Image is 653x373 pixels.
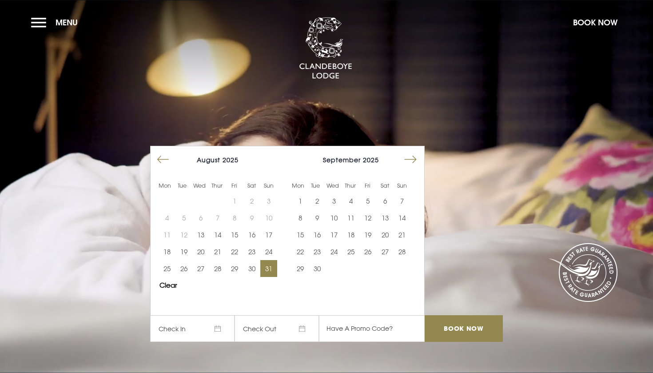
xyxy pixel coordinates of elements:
[150,315,235,342] span: Check In
[209,260,226,277] td: Choose Thursday, August 28, 2025 as your start date.
[326,243,342,260] button: 24
[260,243,277,260] button: 24
[342,226,359,243] button: 18
[226,243,243,260] button: 22
[326,193,342,209] button: 3
[326,193,342,209] td: Choose Wednesday, September 3, 2025 as your start date.
[377,226,394,243] td: Choose Saturday, September 20, 2025 as your start date.
[377,193,394,209] td: Choose Saturday, September 6, 2025 as your start date.
[394,226,410,243] button: 21
[326,243,342,260] td: Choose Wednesday, September 24, 2025 as your start date.
[402,151,419,168] button: Move forward to switch to the next month.
[292,260,309,277] button: 29
[260,260,277,277] td: Choose Sunday, August 31, 2025 as your start date.
[309,260,326,277] button: 30
[342,243,359,260] button: 25
[175,243,192,260] button: 19
[299,17,352,80] img: Clandeboye Lodge
[377,243,394,260] button: 27
[359,193,376,209] button: 5
[309,209,326,226] td: Choose Tuesday, September 9, 2025 as your start date.
[309,243,326,260] td: Choose Tuesday, September 23, 2025 as your start date.
[243,243,260,260] td: Choose Saturday, August 23, 2025 as your start date.
[309,193,326,209] td: Choose Tuesday, September 2, 2025 as your start date.
[342,209,359,226] button: 11
[377,209,394,226] button: 13
[359,226,376,243] td: Choose Friday, September 19, 2025 as your start date.
[309,226,326,243] td: Choose Tuesday, September 16, 2025 as your start date.
[243,260,260,277] button: 30
[226,260,243,277] td: Choose Friday, August 29, 2025 as your start date.
[342,243,359,260] td: Choose Thursday, September 25, 2025 as your start date.
[192,243,209,260] button: 20
[260,226,277,243] td: Choose Sunday, August 17, 2025 as your start date.
[394,193,410,209] button: 7
[192,260,209,277] button: 27
[292,226,309,243] button: 15
[192,260,209,277] td: Choose Wednesday, August 27, 2025 as your start date.
[359,226,376,243] button: 19
[192,226,209,243] button: 13
[292,193,309,209] td: Choose Monday, September 1, 2025 as your start date.
[175,260,192,277] td: Choose Tuesday, August 26, 2025 as your start date.
[309,226,326,243] button: 16
[292,226,309,243] td: Choose Monday, September 15, 2025 as your start date.
[292,209,309,226] td: Choose Monday, September 8, 2025 as your start date.
[235,315,319,342] span: Check Out
[323,156,361,164] span: September
[292,243,309,260] button: 22
[394,209,410,226] td: Choose Sunday, September 14, 2025 as your start date.
[359,209,376,226] button: 12
[292,243,309,260] td: Choose Monday, September 22, 2025 as your start date.
[175,243,192,260] td: Choose Tuesday, August 19, 2025 as your start date.
[243,226,260,243] button: 16
[260,243,277,260] td: Choose Sunday, August 24, 2025 as your start date.
[175,260,192,277] button: 26
[326,209,342,226] button: 10
[155,151,171,168] button: Move backward to switch to the previous month.
[192,243,209,260] td: Choose Wednesday, August 20, 2025 as your start date.
[363,156,379,164] span: 2025
[342,193,359,209] td: Choose Thursday, September 4, 2025 as your start date.
[359,209,376,226] td: Choose Friday, September 12, 2025 as your start date.
[197,156,220,164] span: August
[342,209,359,226] td: Choose Thursday, September 11, 2025 as your start date.
[56,17,78,28] span: Menu
[319,315,425,342] input: Have A Promo Code?
[326,209,342,226] td: Choose Wednesday, September 10, 2025 as your start date.
[309,243,326,260] button: 23
[260,226,277,243] button: 17
[223,156,239,164] span: 2025
[292,193,309,209] button: 1
[209,226,226,243] td: Choose Thursday, August 14, 2025 as your start date.
[292,209,309,226] button: 8
[159,243,175,260] td: Choose Monday, August 18, 2025 as your start date.
[260,260,277,277] button: 31
[309,209,326,226] button: 9
[292,260,309,277] td: Choose Monday, September 29, 2025 as your start date.
[326,226,342,243] button: 17
[394,243,410,260] button: 28
[359,243,376,260] button: 26
[192,226,209,243] td: Choose Wednesday, August 13, 2025 as your start date.
[394,243,410,260] td: Choose Sunday, September 28, 2025 as your start date.
[342,193,359,209] button: 4
[31,13,82,32] button: Menu
[209,243,226,260] td: Choose Thursday, August 21, 2025 as your start date.
[226,226,243,243] button: 15
[425,315,503,342] input: Book Now
[243,243,260,260] button: 23
[309,260,326,277] td: Choose Tuesday, September 30, 2025 as your start date.
[377,193,394,209] button: 6
[394,226,410,243] td: Choose Sunday, September 21, 2025 as your start date.
[209,226,226,243] button: 14
[359,243,376,260] td: Choose Friday, September 26, 2025 as your start date.
[209,243,226,260] button: 21
[342,226,359,243] td: Choose Thursday, September 18, 2025 as your start date.
[394,209,410,226] button: 14
[159,243,175,260] button: 18
[377,243,394,260] td: Choose Saturday, September 27, 2025 as your start date.
[326,226,342,243] td: Choose Wednesday, September 17, 2025 as your start date.
[359,193,376,209] td: Choose Friday, September 5, 2025 as your start date.
[569,13,622,32] button: Book Now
